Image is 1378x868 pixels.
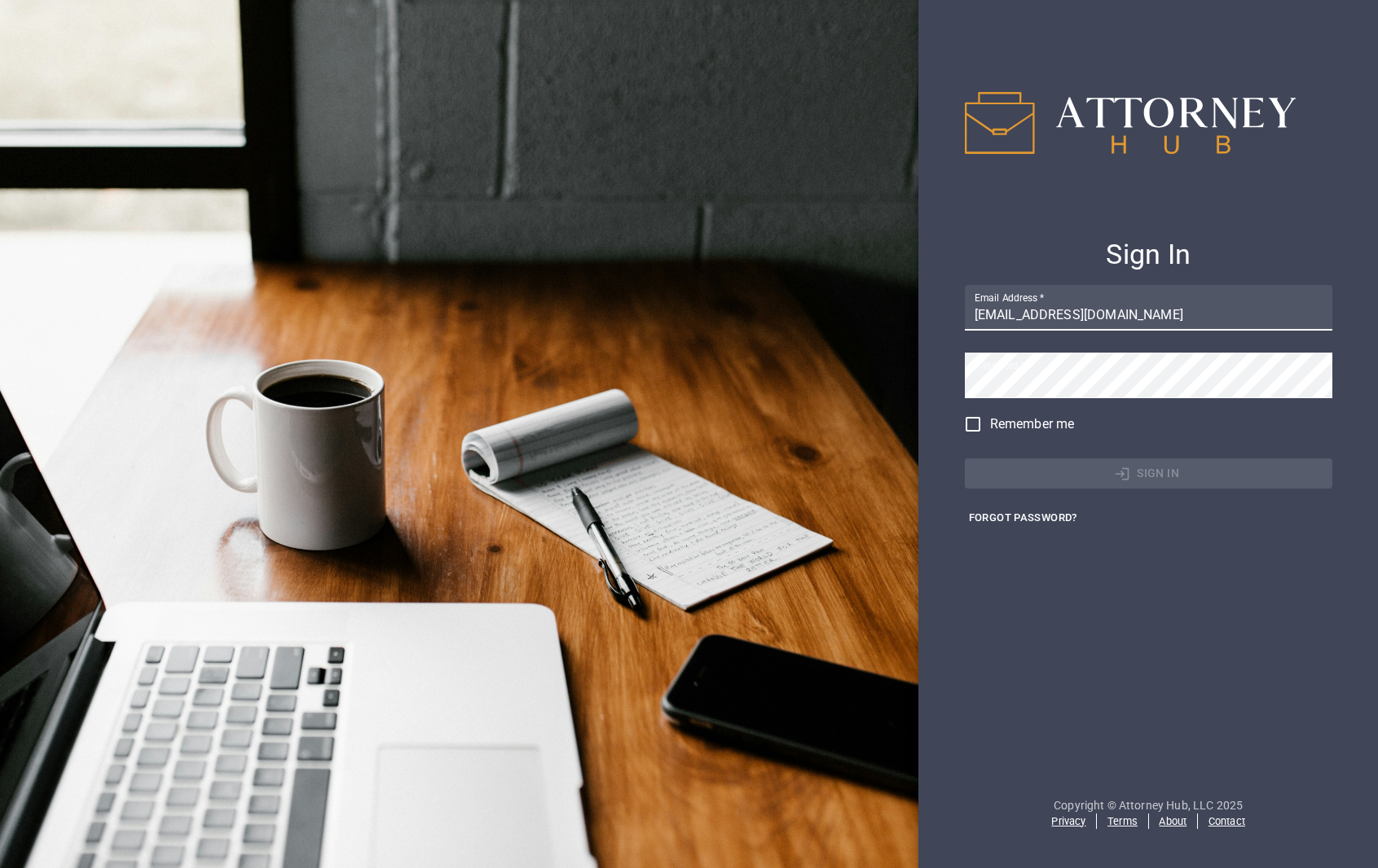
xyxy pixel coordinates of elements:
h4: Sign In [965,238,1332,272]
img: IPAH logo [965,92,1296,155]
label: Password [975,358,1024,372]
button: Forgot Password? [965,506,1081,531]
p: Copyright © Attorney Hub, LLC 2025 [965,797,1332,813]
a: Contact [1209,815,1245,827]
label: Email Address [975,291,1044,305]
a: Privacy [1051,815,1085,827]
span: Remember me [990,414,1075,434]
a: About [1159,815,1186,827]
a: Terms [1107,815,1138,827]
